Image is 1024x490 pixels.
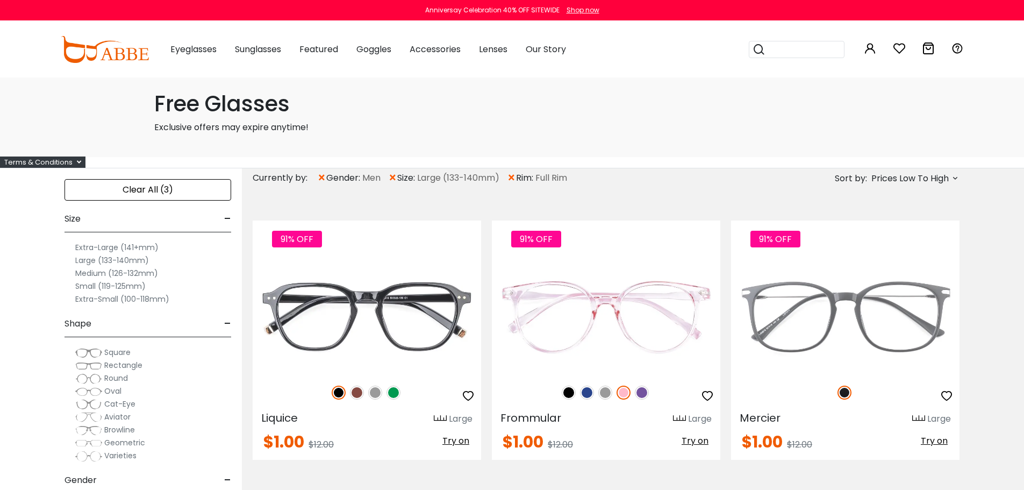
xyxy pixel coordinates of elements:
[368,386,382,400] img: Gray
[503,430,543,453] span: $1.00
[104,399,135,409] span: Cat-Eye
[75,280,146,293] label: Small (119-125mm)
[688,413,712,425] div: Large
[507,168,516,188] span: ×
[434,415,447,423] img: size ruler
[75,267,158,280] label: Medium (126-132mm)
[75,254,149,267] label: Large (133-140mm)
[598,386,612,400] img: Gray
[912,415,925,423] img: size ruler
[731,259,959,374] img: Matte-black Mercier - Plastic ,Universal Bridge Fit
[75,451,102,462] img: Varieties.png
[75,241,159,254] label: Extra-Large (141+mm)
[65,311,91,337] span: Shape
[871,169,949,188] span: Prices Low To High
[350,386,364,400] img: Brown
[75,373,102,384] img: Round.png
[386,386,400,400] img: Green
[535,172,567,184] span: Full Rim
[425,5,560,15] div: Anniversay Celebration 40% OFF SITEWIDE
[567,5,599,15] div: Shop now
[921,435,948,447] span: Try on
[299,43,338,55] span: Featured
[154,91,870,117] h1: Free Glasses
[104,347,131,358] span: Square
[75,412,102,423] img: Aviator.png
[561,5,599,15] a: Shop now
[548,438,573,451] span: $12.00
[500,410,561,425] span: Frommular
[75,399,102,410] img: Cat-Eye.png
[61,36,149,63] img: abbeglasses.com
[75,293,169,306] label: Extra-Small (100-118mm)
[104,360,142,371] span: Rectangle
[75,438,102,449] img: Geometric.png
[927,413,951,425] div: Large
[356,43,391,55] span: Goggles
[104,411,131,422] span: Aviator
[682,435,708,447] span: Try on
[388,168,397,188] span: ×
[317,168,326,188] span: ×
[253,259,481,374] img: Black Liquice - Plastic ,Universal Bridge Fit
[235,43,281,55] span: Sunglasses
[439,434,472,448] button: Try on
[104,424,135,435] span: Browline
[410,43,461,55] span: Accessories
[253,168,317,188] div: Currently by:
[526,43,566,55] span: Our Story
[326,172,362,184] span: gender:
[580,386,594,400] img: Blue
[492,259,720,374] img: Pink Frommular - Plastic ,Universal Bridge Fit
[740,410,780,425] span: Mercier
[263,430,304,453] span: $1.00
[837,386,851,400] img: Matte Black
[787,438,812,451] span: $12.00
[104,386,121,396] span: Oval
[224,206,231,232] span: -
[635,386,649,400] img: Purple
[75,386,102,397] img: Oval.png
[397,172,417,184] span: size:
[673,415,686,423] img: size ruler
[835,172,867,184] span: Sort by:
[75,425,102,436] img: Browline.png
[479,43,507,55] span: Lenses
[750,231,800,247] span: 91% OFF
[75,347,102,358] img: Square.png
[918,434,951,448] button: Try on
[742,430,783,453] span: $1.00
[104,450,137,461] span: Varieties
[65,206,81,232] span: Size
[511,231,561,247] span: 91% OFF
[170,43,217,55] span: Eyeglasses
[332,386,346,400] img: Black
[417,172,499,184] span: Large (133-140mm)
[154,121,870,134] p: Exclusive offers may expire anytime!
[272,231,322,247] span: 91% OFF
[362,172,381,184] span: Men
[104,437,145,448] span: Geometric
[516,172,535,184] span: rim:
[224,311,231,337] span: -
[442,435,469,447] span: Try on
[65,179,231,201] div: Clear All (3)
[309,438,334,451] span: $12.00
[678,434,712,448] button: Try on
[562,386,576,400] img: Black
[261,410,298,425] span: Liquice
[75,360,102,371] img: Rectangle.png
[617,386,631,400] img: Pink
[104,373,128,384] span: Round
[449,413,472,425] div: Large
